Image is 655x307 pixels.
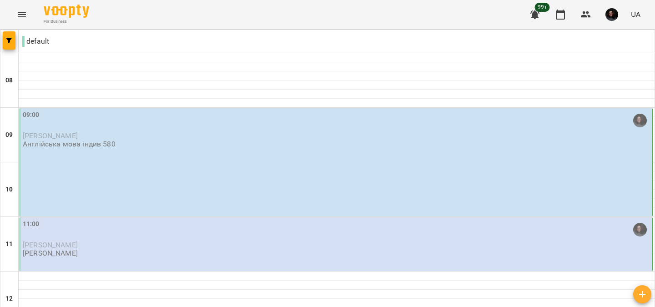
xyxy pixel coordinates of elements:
[23,219,40,229] label: 11:00
[5,130,13,140] h6: 09
[23,241,78,249] span: [PERSON_NAME]
[631,10,640,19] span: UA
[5,75,13,86] h6: 08
[627,6,644,23] button: UA
[44,19,89,25] span: For Business
[22,36,49,47] p: default
[5,239,13,249] h6: 11
[5,185,13,195] h6: 10
[11,4,33,25] button: Menu
[633,223,647,237] img: Наталія Кобель
[535,3,550,12] span: 99+
[5,294,13,304] h6: 12
[23,249,78,257] p: [PERSON_NAME]
[23,131,78,140] span: [PERSON_NAME]
[44,5,89,18] img: Voopty Logo
[633,114,647,127] img: Наталія Кобель
[23,140,116,148] p: Англійська мова індив 580
[633,285,651,303] button: Створити урок
[605,8,618,21] img: 3b3145ad26fe4813cc7227c6ce1adc1c.jpg
[23,110,40,120] label: 09:00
